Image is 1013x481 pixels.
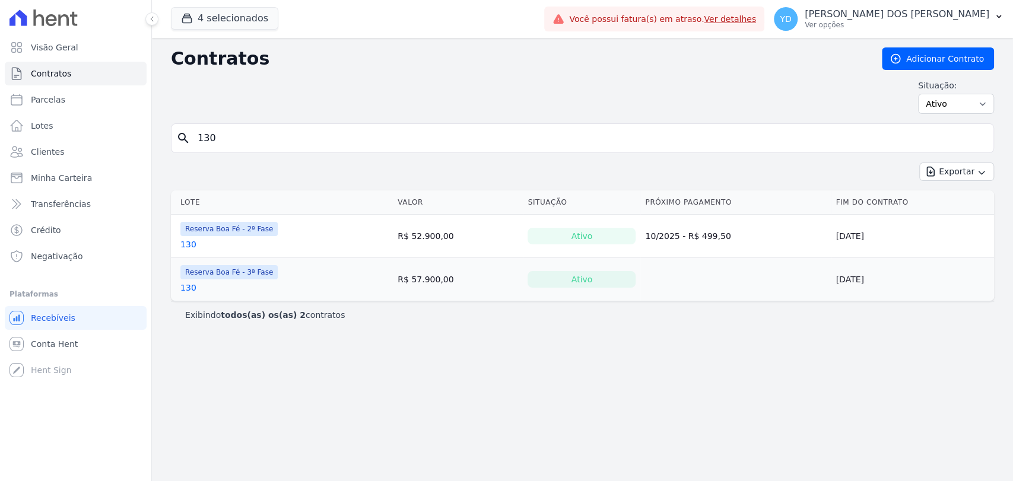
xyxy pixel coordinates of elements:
button: Exportar [919,163,994,181]
a: Transferências [5,192,147,216]
span: Contratos [31,68,71,79]
th: Situação [523,190,640,215]
a: Contratos [5,62,147,85]
a: Conta Hent [5,332,147,356]
a: 10/2025 - R$ 499,50 [645,231,731,241]
b: todos(as) os(as) 2 [221,310,306,320]
i: search [176,131,190,145]
button: 4 selecionados [171,7,278,30]
a: Adicionar Contrato [882,47,994,70]
button: YD [PERSON_NAME] DOS [PERSON_NAME] Ver opções [764,2,1013,36]
span: Lotes [31,120,53,132]
th: Lote [171,190,393,215]
th: Fim do Contrato [831,190,994,215]
span: Reserva Boa Fé - 2ª Fase [180,222,278,236]
a: Lotes [5,114,147,138]
input: Buscar por nome do lote [190,126,989,150]
span: Crédito [31,224,61,236]
td: [DATE] [831,258,994,301]
p: Ver opções [805,20,989,30]
th: Próximo Pagamento [640,190,831,215]
div: Ativo [528,271,636,288]
a: Negativação [5,244,147,268]
a: Crédito [5,218,147,242]
a: Clientes [5,140,147,164]
span: Transferências [31,198,91,210]
p: [PERSON_NAME] DOS [PERSON_NAME] [805,8,989,20]
span: Negativação [31,250,83,262]
a: Parcelas [5,88,147,112]
span: Recebíveis [31,312,75,324]
span: Conta Hent [31,338,78,350]
a: 130 [180,282,196,294]
h2: Contratos [171,48,863,69]
td: [DATE] [831,215,994,258]
a: Recebíveis [5,306,147,330]
span: Visão Geral [31,42,78,53]
p: Exibindo contratos [185,309,345,321]
a: Visão Geral [5,36,147,59]
th: Valor [393,190,523,215]
a: Minha Carteira [5,166,147,190]
div: Ativo [528,228,636,244]
a: 130 [180,238,196,250]
span: Minha Carteira [31,172,92,184]
label: Situação: [918,79,994,91]
span: Reserva Boa Fé - 3ª Fase [180,265,278,279]
td: R$ 52.900,00 [393,215,523,258]
span: Parcelas [31,94,65,106]
span: YD [780,15,791,23]
td: R$ 57.900,00 [393,258,523,301]
span: Clientes [31,146,64,158]
div: Plataformas [9,287,142,301]
a: Ver detalhes [704,14,756,24]
span: Você possui fatura(s) em atraso. [569,13,756,26]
